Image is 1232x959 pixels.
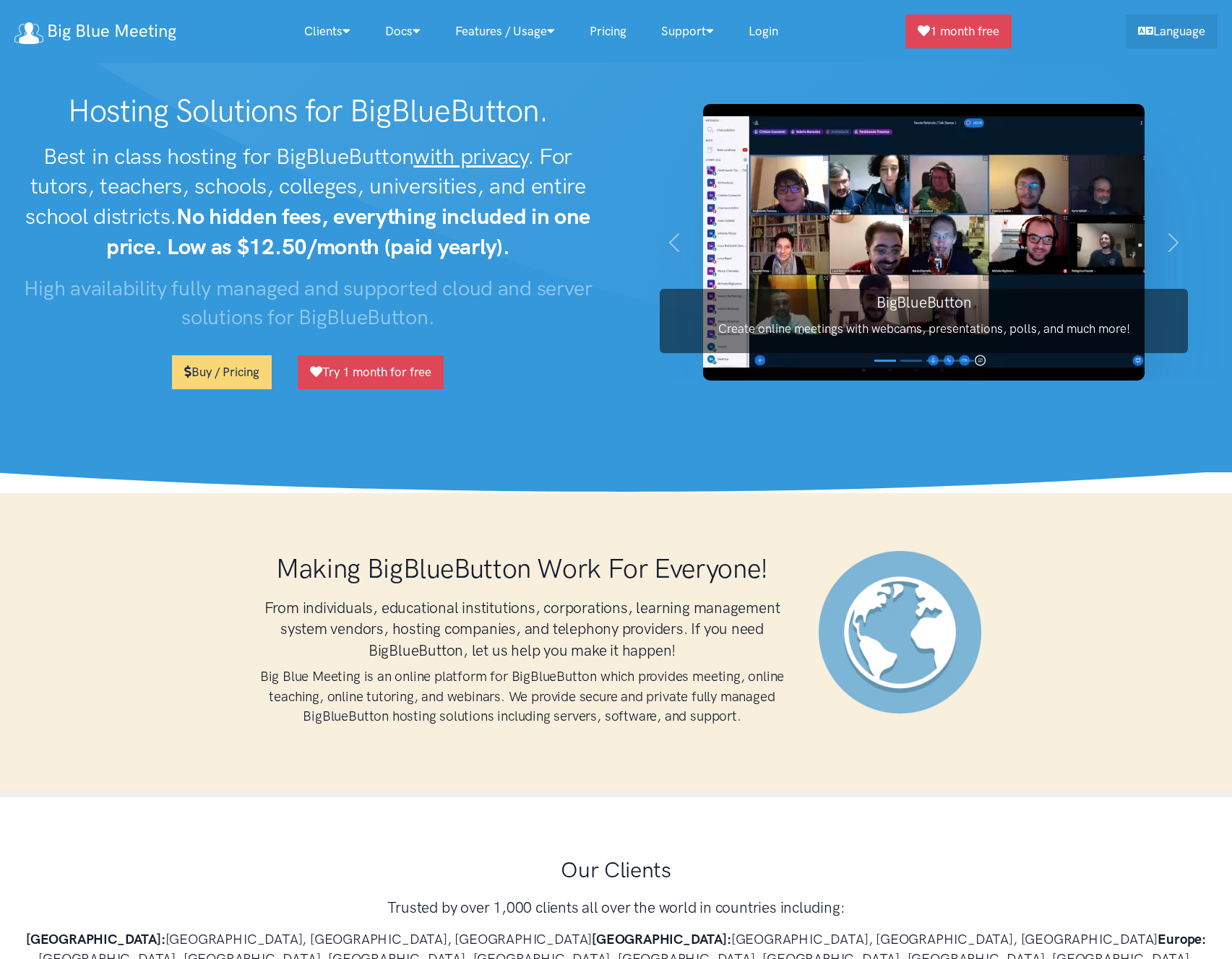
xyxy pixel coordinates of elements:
[644,16,731,47] a: Support
[731,16,796,47] a: Login
[172,355,272,389] a: Buy / Pricing
[255,667,790,726] h4: Big Blue Meeting is an online platform for BigBlueButton which provides meeting, online teaching,...
[368,16,438,47] a: Docs
[14,92,602,130] h1: Hosting Solutions for BigBlueButton.
[1126,14,1218,48] a: Language
[660,319,1188,339] p: Create online meetings with webcams, presentations, polls, and much more!
[905,14,1012,48] a: 1 month free
[14,22,43,44] img: logo
[14,274,602,332] h3: High availability fully managed and supported cloud and server solutions for BigBlueButton.
[298,355,444,389] a: Try 1 month for free
[1158,931,1206,947] strong: Europe:
[106,203,590,260] strong: No hidden fees, everything included in one price. Low as $12.50/month (paid yearly).
[438,16,572,47] a: Features / Usage
[255,597,790,661] h3: From individuals, educational institutions, corporations, learning management system vendors, hos...
[255,551,790,586] h1: Making BigBlueButton Work For Everyone!
[14,897,1218,918] h3: Trusted by over 1,000 clients all over the world in countries including:
[572,16,644,47] a: Pricing
[26,931,165,947] strong: [GEOGRAPHIC_DATA]:
[703,104,1145,381] img: BigBlueButton screenshot
[287,16,368,47] a: Clients
[413,143,527,170] u: with privacy
[660,292,1188,313] h3: BigBlueButton
[592,931,731,947] strong: [GEOGRAPHIC_DATA]:
[14,16,176,47] a: Big Blue Meeting
[14,142,602,262] h2: Best in class hosting for BigBlueButton . For tutors, teachers, schools, colleges, universities, ...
